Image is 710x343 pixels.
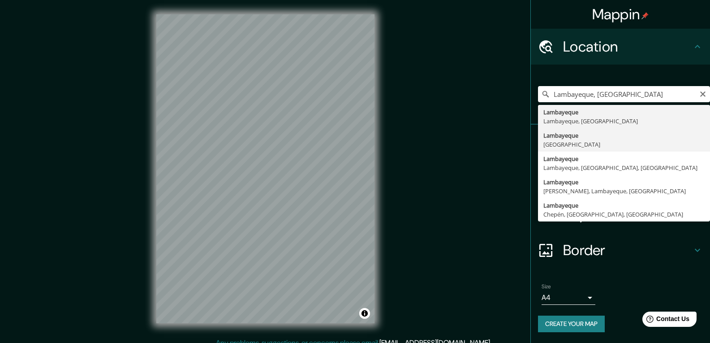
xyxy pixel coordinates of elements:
h4: Layout [563,205,692,223]
div: Chepén, [GEOGRAPHIC_DATA], [GEOGRAPHIC_DATA] [543,210,705,219]
div: [GEOGRAPHIC_DATA] [543,140,705,149]
input: Pick your city or area [538,86,710,102]
canvas: Map [156,14,374,323]
button: Toggle attribution [359,308,370,319]
h4: Mappin [592,5,649,23]
div: Border [531,232,710,268]
div: A4 [542,291,595,305]
div: Style [531,161,710,196]
div: Lambayeque [543,178,705,187]
div: Lambayeque [543,131,705,140]
iframe: Help widget launcher [630,308,700,333]
div: Lambayeque [543,201,705,210]
h4: Location [563,38,692,56]
button: Create your map [538,316,605,332]
div: [PERSON_NAME], Lambayeque, [GEOGRAPHIC_DATA] [543,187,705,195]
div: Lambayeque, [GEOGRAPHIC_DATA], [GEOGRAPHIC_DATA] [543,163,705,172]
button: Clear [699,89,706,98]
div: Location [531,29,710,65]
div: Pins [531,125,710,161]
div: Lambayeque, [GEOGRAPHIC_DATA] [543,117,705,126]
div: Lambayeque [543,154,705,163]
label: Size [542,283,551,291]
img: pin-icon.png [641,12,649,19]
div: Layout [531,196,710,232]
div: Lambayeque [543,108,705,117]
h4: Border [563,241,692,259]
